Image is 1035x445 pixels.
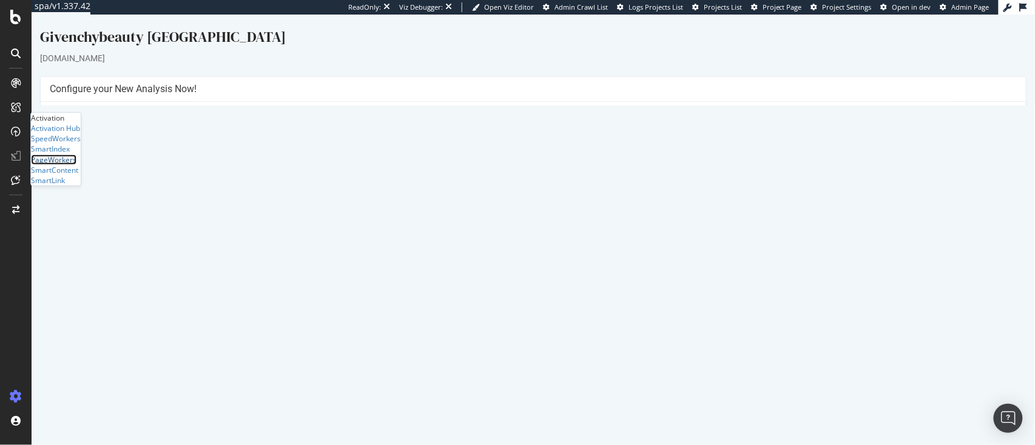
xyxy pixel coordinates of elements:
span: Project Settings [823,2,872,12]
a: Admin Page [940,2,989,12]
span: Open in dev [892,2,931,12]
div: Viz Debugger: [399,2,443,12]
a: Open Viz Editor [472,2,534,12]
div: SpeedWorkers [31,133,81,144]
span: Projects List [704,2,742,12]
a: PageWorkers [31,154,76,164]
div: Open Intercom Messenger [994,404,1023,433]
a: Projects List [692,2,742,12]
span: Open Viz Editor [484,2,534,12]
span: Admin Page [952,2,989,12]
a: SmartContent [31,165,78,175]
span: Admin Crawl List [555,2,608,12]
div: Givenchybeauty [GEOGRAPHIC_DATA] [8,12,995,38]
a: Admin Crawl List [543,2,608,12]
span: Project Page [763,2,802,12]
a: Logs Projects List [617,2,683,12]
div: SmartIndex [31,144,70,154]
div: Activation [31,113,81,123]
span: Logs Projects List [629,2,683,12]
div: [DOMAIN_NAME] [8,38,995,50]
a: Open in dev [881,2,931,12]
h4: Configure your New Analysis Now! [18,69,985,81]
a: Project Settings [811,2,872,12]
div: ReadOnly: [348,2,381,12]
a: SmartLink [31,175,65,186]
a: Project Page [751,2,802,12]
a: Activation Hub [31,123,80,133]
